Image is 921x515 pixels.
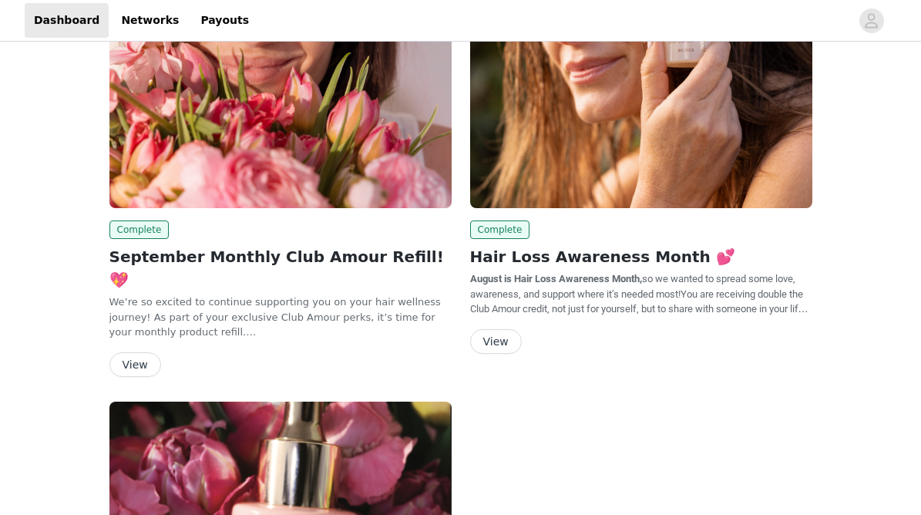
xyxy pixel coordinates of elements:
[864,8,879,33] div: avatar
[470,273,642,284] strong: August is Hair Loss Awareness Month,
[470,273,795,300] span: we wanted to spread some love, awareness, and support where it’s needed most!
[109,352,161,377] button: View
[109,359,161,371] a: View
[112,3,188,38] a: Networks
[470,220,530,239] span: Complete
[470,336,522,348] a: View
[470,288,808,330] span: You are receiving double the Club Amour credit, not just for yourself, but to share with someone ...
[109,295,452,340] p: We’re so excited to continue supporting you on your hair wellness journey! As part of your exclus...
[470,329,522,354] button: View
[109,245,452,291] h2: September Monthly Club Amour Refill! 💖
[25,3,109,38] a: Dashboard
[109,220,170,239] span: Complete
[470,245,812,268] h2: Hair Loss Awareness Month 💕
[642,273,653,284] span: so
[191,3,258,38] a: Payouts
